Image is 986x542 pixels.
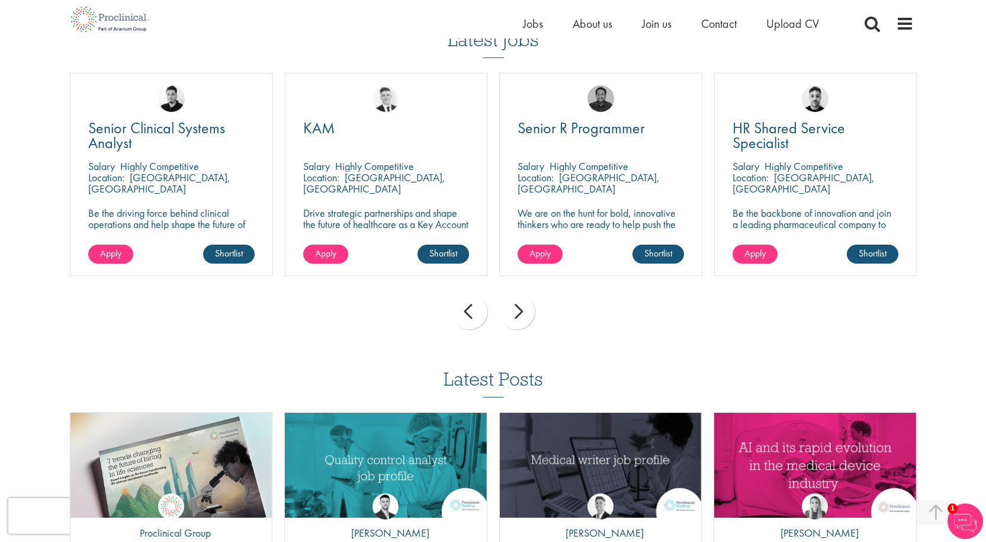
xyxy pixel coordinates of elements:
[632,245,684,264] a: Shortlist
[518,171,554,184] span: Location:
[948,503,983,539] img: Chatbot
[88,171,230,195] p: [GEOGRAPHIC_DATA], [GEOGRAPHIC_DATA]
[203,245,255,264] a: Shortlist
[499,294,535,329] div: next
[444,369,543,397] h3: Latest Posts
[372,85,399,112] img: Nicolas Daniel
[100,247,121,259] span: Apply
[303,121,470,136] a: KAM
[70,413,272,518] a: Link to a post
[88,207,255,241] p: Be the driving force behind clinical operations and help shape the future of pharma innovation.
[518,118,645,138] span: Senior R Programmer
[518,171,660,195] p: [GEOGRAPHIC_DATA], [GEOGRAPHIC_DATA]
[642,16,672,31] a: Join us
[88,118,225,153] span: Senior Clinical Systems Analyst
[335,159,414,173] p: Highly Competitive
[8,498,160,534] iframe: reCAPTCHA
[733,245,778,264] a: Apply
[342,525,429,541] p: [PERSON_NAME]
[452,294,487,329] div: prev
[714,413,916,518] img: AI and Its Impact on the Medical Device Industry | Proclinical
[587,85,614,112] img: Mike Raletz
[303,245,348,264] a: Apply
[315,247,336,259] span: Apply
[714,413,916,518] a: Link to a post
[88,159,115,173] span: Salary
[733,171,875,195] p: [GEOGRAPHIC_DATA], [GEOGRAPHIC_DATA]
[88,171,124,184] span: Location:
[303,118,335,138] span: KAM
[733,171,769,184] span: Location:
[88,245,133,264] a: Apply
[303,171,445,195] p: [GEOGRAPHIC_DATA], [GEOGRAPHIC_DATA]
[523,16,543,31] a: Jobs
[550,159,628,173] p: Highly Competitive
[701,16,737,31] a: Contact
[733,118,845,153] span: HR Shared Service Specialist
[802,493,828,519] img: Hannah Burke
[766,16,819,31] a: Upload CV
[529,247,551,259] span: Apply
[518,245,563,264] a: Apply
[303,171,339,184] span: Location:
[733,121,899,150] a: HR Shared Service Specialist
[285,413,487,518] img: quality control analyst job profile
[518,159,544,173] span: Salary
[303,207,470,241] p: Drive strategic partnerships and shape the future of healthcare as a Key Account Manager in the p...
[802,85,828,112] img: Dean Fisher
[120,159,199,173] p: Highly Competitive
[372,493,399,519] img: Joshua Godden
[131,525,211,541] p: Proclinical Group
[88,121,255,150] a: Senior Clinical Systems Analyst
[70,413,272,527] img: Proclinical: Life sciences hiring trends report 2025
[587,493,614,519] img: George Watson
[500,413,702,518] a: Link to a post
[733,159,759,173] span: Salary
[158,493,184,519] img: Proclinical Group
[518,207,684,252] p: We are on the hunt for bold, innovative thinkers who are ready to help push the boundaries of sci...
[573,16,612,31] a: About us
[744,247,766,259] span: Apply
[500,413,702,518] img: Medical writer job profile
[948,503,958,514] span: 1
[417,245,469,264] a: Shortlist
[303,159,330,173] span: Salary
[158,85,185,112] img: Anderson Maldonado
[765,159,843,173] p: Highly Competitive
[285,413,487,518] a: Link to a post
[772,525,859,541] p: [PERSON_NAME]
[557,525,644,541] p: [PERSON_NAME]
[733,207,899,252] p: Be the backbone of innovation and join a leading pharmaceutical company to help keep life-changin...
[847,245,898,264] a: Shortlist
[518,121,684,136] a: Senior R Programmer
